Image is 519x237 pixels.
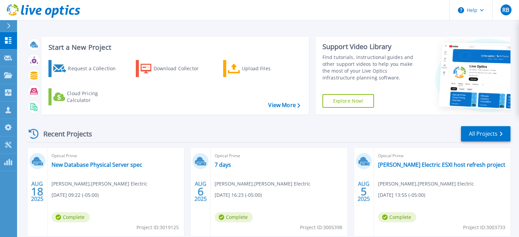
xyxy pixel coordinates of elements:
[48,44,300,51] h3: Start a New Project
[31,189,43,194] span: 18
[67,90,121,104] div: Cloud Pricing Calculator
[136,224,179,231] span: Project ID: 3019125
[322,94,374,108] a: Explore Now!
[461,126,510,142] a: All Projects
[322,54,420,81] div: Find tutorials, instructional guides and other support videos to help you make the most of your L...
[357,179,370,204] div: AUG 2025
[322,42,420,51] div: Support Video Library
[268,102,300,108] a: View More
[215,212,253,222] span: Complete
[215,161,231,168] a: 7 days
[52,152,180,160] span: Optical Prime
[242,62,297,75] div: Upload Files
[215,180,311,188] span: [PERSON_NAME] , [PERSON_NAME] Electric
[198,189,204,194] span: 6
[194,179,207,204] div: AUG 2025
[31,179,44,204] div: AUG 2025
[26,125,101,142] div: Recent Projects
[48,60,125,77] a: Request a Collection
[300,224,342,231] span: Project ID: 3005398
[378,152,506,160] span: Optical Prime
[223,60,299,77] a: Upload Files
[52,212,90,222] span: Complete
[136,60,212,77] a: Download Collector
[68,62,122,75] div: Request a Collection
[378,180,474,188] span: [PERSON_NAME] , [PERSON_NAME] Electric
[463,224,505,231] span: Project ID: 3003733
[378,212,416,222] span: Complete
[361,189,367,194] span: 5
[378,161,505,168] a: [PERSON_NAME] Electric ESXI host refresh project
[215,152,343,160] span: Optical Prime
[502,7,509,13] span: RB
[52,161,142,168] a: New Database Physical Server spec
[52,191,99,199] span: [DATE] 09:22 (-05:00)
[215,191,262,199] span: [DATE] 16:23 (-05:00)
[154,62,208,75] div: Download Collector
[48,88,125,105] a: Cloud Pricing Calculator
[378,191,425,199] span: [DATE] 13:55 (-05:00)
[52,180,147,188] span: [PERSON_NAME] , [PERSON_NAME] Electric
